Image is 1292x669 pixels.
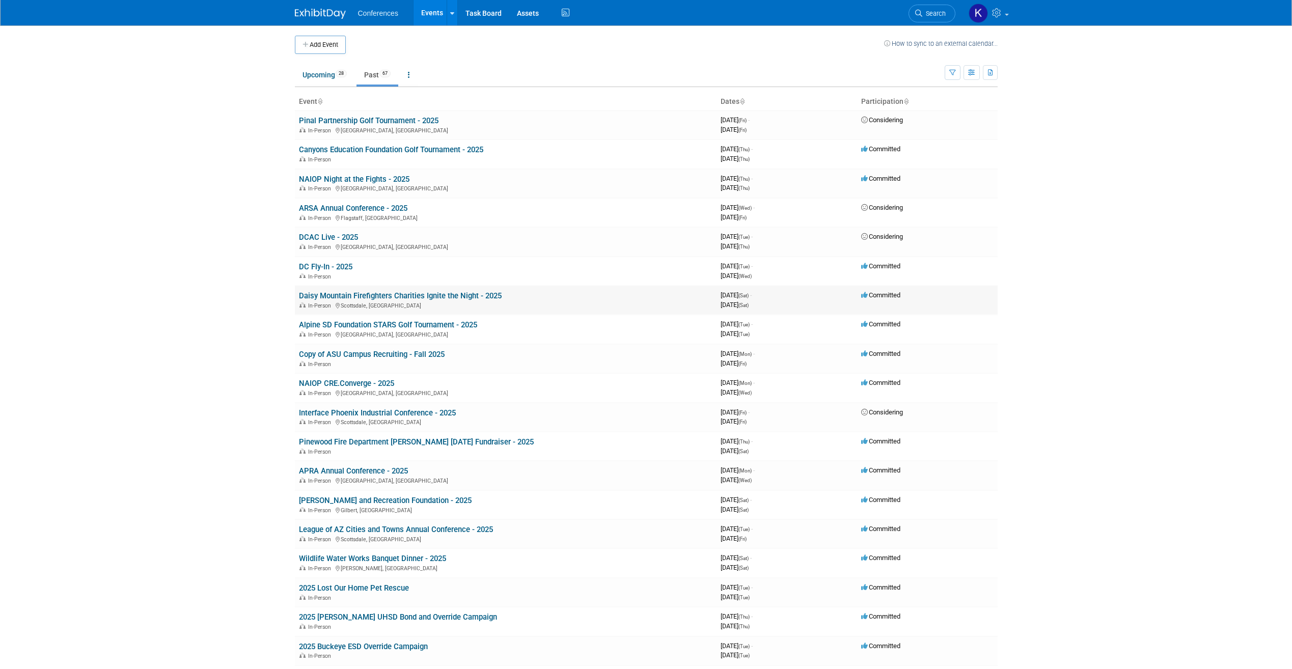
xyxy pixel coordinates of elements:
span: Committed [861,583,900,591]
a: Canyons Education Foundation Golf Tournament - 2025 [299,145,483,154]
span: (Mon) [738,468,752,473]
span: 28 [336,70,347,77]
span: Committed [861,291,900,299]
span: (Fri) [738,127,747,133]
a: Sort by Event Name [317,97,322,105]
span: - [748,408,750,416]
img: In-Person Event [299,215,306,220]
div: [PERSON_NAME], [GEOGRAPHIC_DATA] [299,564,712,572]
span: - [751,583,753,591]
span: - [751,612,753,620]
div: [GEOGRAPHIC_DATA], [GEOGRAPHIC_DATA] [299,184,712,192]
a: How to sync to an external calendar... [884,40,998,47]
span: [DATE] [721,262,753,270]
span: Conferences [358,9,398,17]
a: Daisy Mountain Firefighters Charities Ignite the Night - 2025 [299,291,502,300]
span: [DATE] [721,145,753,153]
span: [DATE] [721,535,747,542]
span: [DATE] [721,651,750,659]
span: (Thu) [738,624,750,629]
span: [DATE] [721,350,755,357]
span: Search [922,10,946,17]
span: (Sat) [738,449,749,454]
span: In-Person [308,127,334,134]
span: Committed [861,437,900,445]
a: Upcoming28 [295,65,354,85]
img: In-Person Event [299,244,306,249]
span: In-Person [308,361,334,368]
span: [DATE] [721,447,749,455]
a: Past67 [356,65,398,85]
img: In-Person Event [299,624,306,629]
img: In-Person Event [299,185,306,190]
span: (Fri) [738,410,747,415]
img: In-Person Event [299,507,306,512]
span: [DATE] [721,642,753,650]
span: Committed [861,466,900,474]
th: Dates [717,93,857,110]
div: Gilbert, [GEOGRAPHIC_DATA] [299,506,712,514]
span: (Tue) [738,322,750,327]
span: Committed [861,554,900,562]
span: In-Person [308,507,334,514]
span: (Tue) [738,234,750,240]
span: [DATE] [721,417,747,425]
span: (Tue) [738,585,750,591]
span: (Fri) [738,536,747,542]
img: In-Person Event [299,565,306,570]
span: (Sat) [738,497,749,503]
a: 2025 Lost Our Home Pet Rescue [299,583,409,593]
div: Flagstaff, [GEOGRAPHIC_DATA] [299,213,712,221]
img: In-Person Event [299,156,306,161]
a: [PERSON_NAME] and Recreation Foundation - 2025 [299,496,472,505]
a: APRA Annual Conference - 2025 [299,466,408,476]
span: In-Person [308,273,334,280]
span: - [750,496,752,504]
span: - [751,233,753,240]
span: In-Person [308,595,334,601]
span: Committed [861,642,900,650]
span: Committed [861,350,900,357]
span: - [753,204,755,211]
span: [DATE] [721,525,753,533]
a: DCAC Live - 2025 [299,233,358,242]
img: In-Person Event [299,390,306,395]
span: [DATE] [721,622,750,630]
a: Pinal Partnership Golf Tournament - 2025 [299,116,438,125]
img: In-Person Event [299,127,306,132]
span: [DATE] [721,155,750,162]
span: In-Person [308,244,334,250]
a: 2025 [PERSON_NAME] UHSD Bond and Override Campaign [299,612,497,622]
img: In-Person Event [299,331,306,337]
th: Participation [857,93,998,110]
span: (Tue) [738,264,750,269]
span: Committed [861,175,900,182]
span: [DATE] [721,272,752,280]
span: (Sat) [738,507,749,513]
span: - [751,320,753,328]
span: (Thu) [738,176,750,182]
img: In-Person Event [299,273,306,278]
span: [DATE] [721,388,752,396]
span: [DATE] [721,233,753,240]
span: (Sat) [738,565,749,571]
span: (Fri) [738,419,747,425]
a: Copy of ASU Campus Recruiting - Fall 2025 [299,350,445,359]
span: - [751,642,753,650]
span: In-Person [308,185,334,192]
div: [GEOGRAPHIC_DATA], [GEOGRAPHIC_DATA] [299,126,712,134]
span: (Thu) [738,614,750,620]
span: In-Person [308,156,334,163]
div: Scottsdale, [GEOGRAPHIC_DATA] [299,301,712,309]
span: In-Person [308,390,334,397]
span: Considering [861,116,903,124]
span: Considering [861,408,903,416]
span: [DATE] [721,320,753,328]
div: Scottsdale, [GEOGRAPHIC_DATA] [299,417,712,426]
span: (Fri) [738,361,747,367]
span: [DATE] [721,612,753,620]
span: Committed [861,612,900,620]
span: (Thu) [738,439,750,444]
a: ARSA Annual Conference - 2025 [299,204,407,213]
span: (Tue) [738,526,750,532]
